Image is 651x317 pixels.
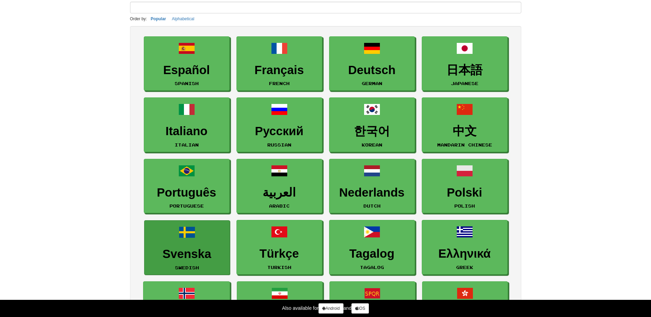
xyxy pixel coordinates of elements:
[148,186,226,199] h3: Português
[269,81,290,86] small: French
[240,247,318,260] h3: Türkçe
[329,220,415,274] a: TagalogTagalog
[148,247,226,261] h3: Svenska
[170,203,204,208] small: Portuguese
[422,159,508,213] a: PolskiPolish
[426,125,504,138] h3: 中文
[360,265,384,270] small: Tagalog
[426,247,504,260] h3: Ελληνικά
[422,36,508,91] a: 日本語Japanese
[267,265,291,270] small: Turkish
[240,63,318,77] h3: Français
[333,125,411,138] h3: 한국어
[333,186,411,199] h3: Nederlands
[329,36,415,91] a: DeutschGerman
[437,142,492,147] small: Mandarin Chinese
[240,186,318,199] h3: العربية
[422,97,508,152] a: 中文Mandarin Chinese
[175,265,199,270] small: Swedish
[144,36,230,91] a: EspañolSpanish
[130,16,147,21] small: Order by:
[236,97,322,152] a: РусскийRussian
[333,247,411,260] h3: Tagalog
[144,97,230,152] a: ItalianoItalian
[148,125,226,138] h3: Italiano
[269,203,290,208] small: Arabic
[329,97,415,152] a: 한국어Korean
[451,81,478,86] small: Japanese
[351,303,369,314] a: iOS
[363,203,381,208] small: Dutch
[456,265,473,270] small: Greek
[170,15,196,23] button: Alphabetical
[240,125,318,138] h3: Русский
[426,63,504,77] h3: 日本語
[426,186,504,199] h3: Polski
[422,220,508,274] a: ΕλληνικάGreek
[149,15,168,23] button: Popular
[148,63,226,77] h3: Español
[333,63,411,77] h3: Deutsch
[236,159,322,213] a: العربيةArabic
[362,81,382,86] small: German
[144,159,230,213] a: PortuguêsPortuguese
[318,303,343,314] a: Android
[329,159,415,213] a: NederlandsDutch
[144,220,230,275] a: SvenskaSwedish
[236,36,322,91] a: FrançaisFrench
[236,220,322,274] a: TürkçeTurkish
[175,81,199,86] small: Spanish
[267,142,291,147] small: Russian
[362,142,382,147] small: Korean
[175,142,199,147] small: Italian
[454,203,475,208] small: Polish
